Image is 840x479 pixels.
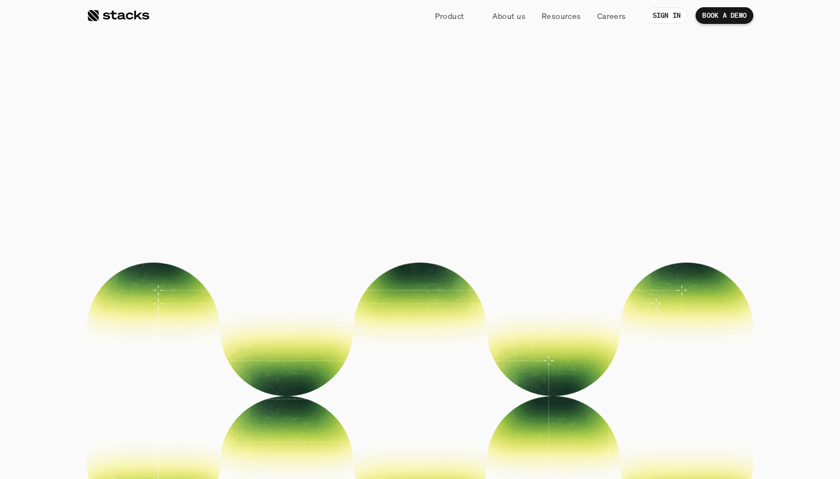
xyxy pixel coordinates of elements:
[486,6,532,26] a: About us
[267,216,573,265] p: Help your team close the books faster. From centralized workflows to automated reconciliations, W...
[492,10,526,22] p: About us
[646,7,688,24] a: SIGN IN
[591,6,633,26] a: Careers
[535,6,588,26] a: Resources
[702,12,747,19] p: BOOK A DEMO
[597,10,626,22] p: Careers
[250,105,367,152] span: Close
[224,152,399,200] span: Without
[542,10,581,22] p: Resources
[372,277,468,304] a: BOOK A DEMO
[484,152,616,200] span: chaos.
[376,105,443,152] span: the
[452,105,590,152] span: books.
[435,10,464,22] p: Product
[407,152,475,200] span: the
[390,283,450,298] p: BOOK A DEMO
[696,7,753,24] a: BOOK A DEMO
[653,12,681,19] p: SIGN IN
